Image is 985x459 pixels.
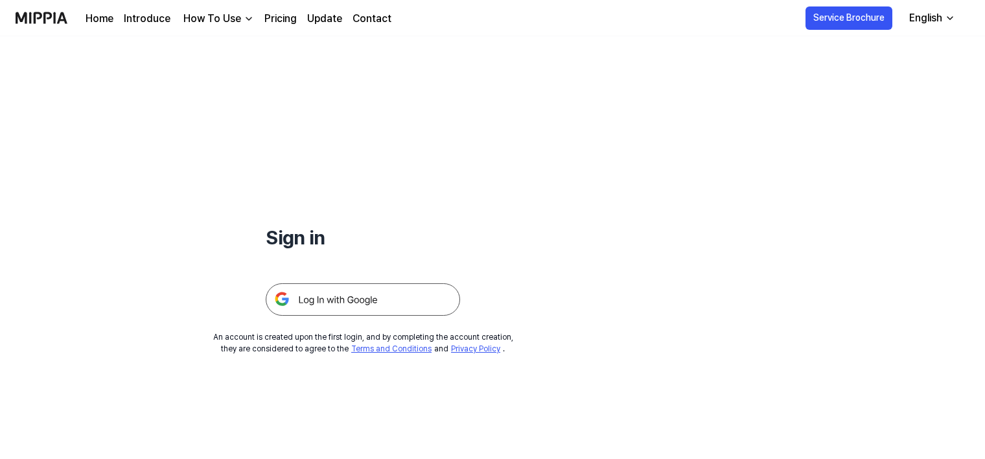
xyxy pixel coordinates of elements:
img: 구글 로그인 버튼 [266,283,460,316]
div: English [907,10,945,26]
button: English [899,5,963,31]
a: Introduce [124,11,170,27]
div: How To Use [181,11,244,27]
a: Pricing [264,11,297,27]
a: Terms and Conditions [351,344,432,353]
a: Privacy Policy [451,344,500,353]
div: An account is created upon the first login, and by completing the account creation, they are cons... [213,331,513,355]
img: down [244,14,254,24]
a: Update [307,11,342,27]
h1: Sign in [266,223,460,252]
a: Home [86,11,113,27]
button: How To Use [181,11,254,27]
button: Service Brochure [805,6,892,30]
a: Contact [353,11,391,27]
